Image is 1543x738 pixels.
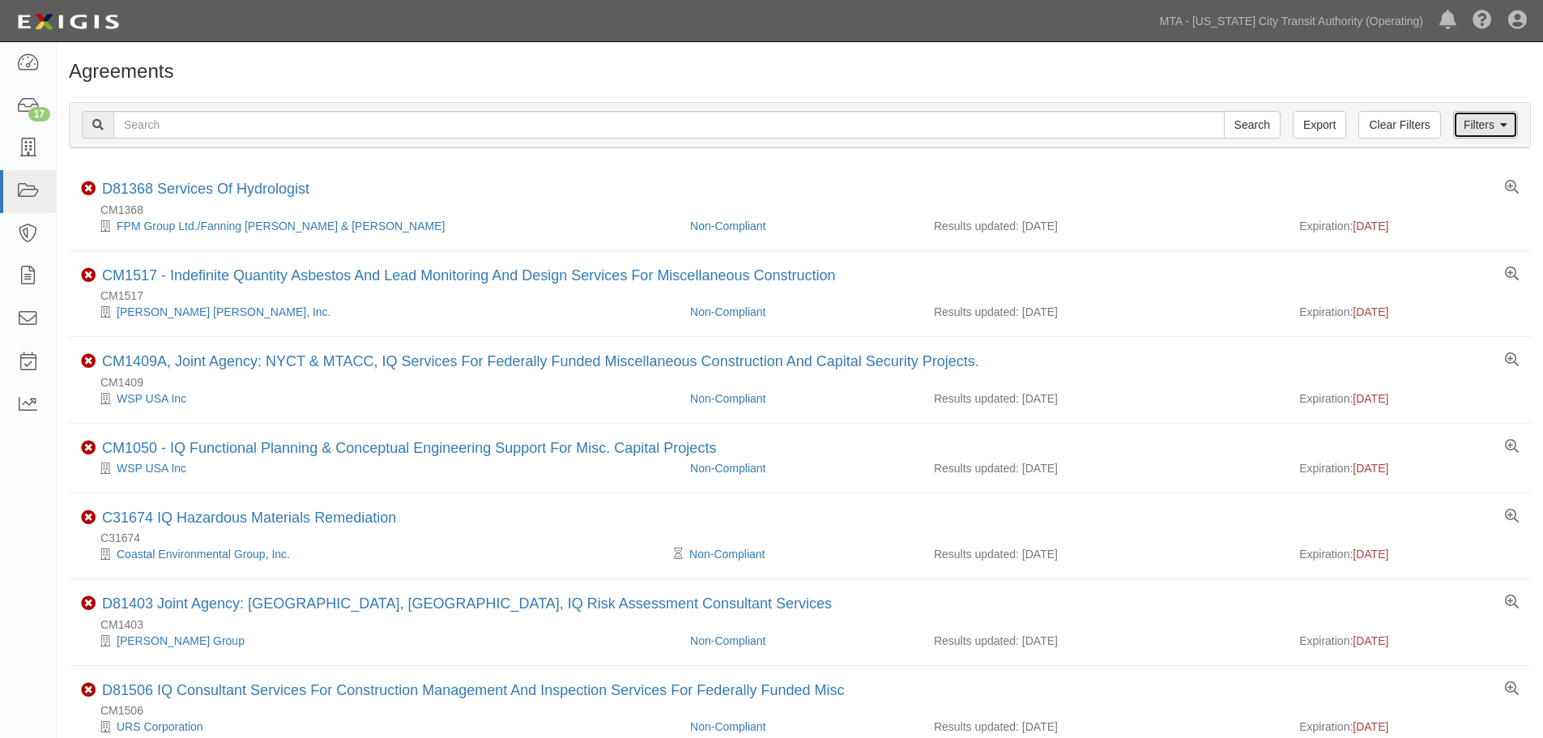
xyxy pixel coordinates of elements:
div: Results updated: [DATE] [934,390,1275,407]
a: D81403 Joint Agency: [GEOGRAPHIC_DATA], [GEOGRAPHIC_DATA], IQ Risk Assessment Consultant Services [102,595,832,612]
a: URS Corporation [117,720,203,733]
div: 17 [28,107,50,122]
div: FPM Group Ltd./Fanning Phillips & Molnar [81,218,678,234]
a: Non-Compliant [690,634,765,647]
a: Non-Compliant [690,720,765,733]
a: D81368 Services Of Hydrologist [102,181,309,197]
div: Results updated: [DATE] [934,304,1275,320]
div: CM1517 [81,288,1531,304]
a: View results summary [1505,595,1519,610]
div: CM1409 [81,374,1531,390]
div: Results updated: [DATE] [934,460,1275,476]
div: Expiration: [1299,218,1519,234]
a: CM1050 - IQ Functional Planning & Conceptual Engineering Support For Misc. Capital Projects [102,440,716,456]
a: Clear Filters [1358,111,1440,139]
div: C31674 [81,530,1531,546]
i: Non-Compliant [81,354,96,369]
a: Coastal Environmental Group, Inc. [117,548,290,561]
div: URS Corporation [81,719,678,735]
a: MTA - [US_STATE] City Transit Authority (Operating) [1152,5,1431,37]
i: Non-Compliant [81,683,96,697]
a: View results summary [1505,181,1519,195]
div: C31674 IQ Hazardous Materials Remediation [102,510,396,527]
span: [DATE] [1353,220,1388,232]
a: View results summary [1505,267,1519,282]
span: [DATE] [1353,548,1388,561]
div: CM1506 [81,702,1531,719]
input: Search [1224,111,1281,139]
div: Results updated: [DATE] [934,633,1275,649]
div: CM1403 [81,616,1531,633]
a: View results summary [1505,510,1519,524]
div: Expiration: [1299,304,1519,320]
a: Filters [1453,111,1518,139]
i: Pending Review [674,548,683,560]
div: CM1409A, Joint Agency: NYCT & MTACC, IQ Services For Federally Funded Miscellaneous Construction ... [102,353,979,371]
div: WSP USA Inc [81,390,678,407]
i: Non-Compliant [81,181,96,196]
a: C31674 IQ Hazardous Materials Remediation [102,510,396,526]
div: Expiration: [1299,390,1519,407]
i: Non-Compliant [81,510,96,525]
div: Expiration: [1299,719,1519,735]
a: Non-Compliant [690,305,765,318]
a: Non-Compliant [690,392,765,405]
a: FPM Group Ltd./Fanning [PERSON_NAME] & [PERSON_NAME] [117,220,445,232]
i: Non-Compliant [81,268,96,283]
span: [DATE] [1353,634,1388,647]
a: View results summary [1505,353,1519,368]
a: D81506 IQ Consultant Services For Construction Management And Inspection Services For Federally F... [102,682,844,698]
div: Expiration: [1299,633,1519,649]
div: Louis Berger Group [81,633,678,649]
h1: Agreements [69,61,1531,82]
div: D81368 Services Of Hydrologist [102,181,309,198]
a: View results summary [1505,682,1519,697]
div: Results updated: [DATE] [934,719,1275,735]
div: Results updated: [DATE] [934,546,1275,562]
input: Search [113,111,1225,139]
img: logo-5460c22ac91f19d4615b14bd174203de0afe785f0fc80cf4dbbc73dc1793850b.png [12,7,124,36]
div: CM1517 - Indefinite Quantity Asbestos And Lead Monitoring And Design Services For Miscellaneous C... [102,267,835,285]
div: Results updated: [DATE] [934,218,1275,234]
a: [PERSON_NAME] [PERSON_NAME], Inc. [117,305,331,318]
a: CM1409A, Joint Agency: NYCT & MTACC, IQ Services For Federally Funded Miscellaneous Construction ... [102,353,979,369]
div: CM1368 [81,202,1531,218]
div: Expiration: [1299,460,1519,476]
a: WSP USA Inc [117,392,186,405]
a: Non-Compliant [689,548,765,561]
a: Non-Compliant [690,220,765,232]
a: View results summary [1505,440,1519,454]
a: Export [1293,111,1346,139]
a: Non-Compliant [690,462,765,475]
i: Non-Compliant [81,441,96,455]
a: WSP USA Inc [117,462,186,475]
i: Non-Compliant [81,596,96,611]
span: [DATE] [1353,462,1388,475]
div: Expiration: [1299,546,1519,562]
div: WSP USA Inc [81,460,678,476]
i: Help Center - Complianz [1473,11,1492,31]
div: D81506 IQ Consultant Services For Construction Management And Inspection Services For Federally F... [102,682,844,700]
span: [DATE] [1353,392,1388,405]
div: CM1050 - IQ Functional Planning & Conceptual Engineering Support For Misc. Capital Projects [102,440,716,458]
span: [DATE] [1353,720,1388,733]
div: Coastal Environmental Group, Inc. [81,546,678,562]
a: [PERSON_NAME] Group [117,634,245,647]
a: CM1517 - Indefinite Quantity Asbestos And Lead Monitoring And Design Services For Miscellaneous C... [102,267,835,284]
div: Parsons Brinckerhoff, Inc. [81,304,678,320]
div: D81403 Joint Agency: NYCT, MNRR, IQ Risk Assessment Consultant Services [102,595,832,613]
span: [DATE] [1353,305,1388,318]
